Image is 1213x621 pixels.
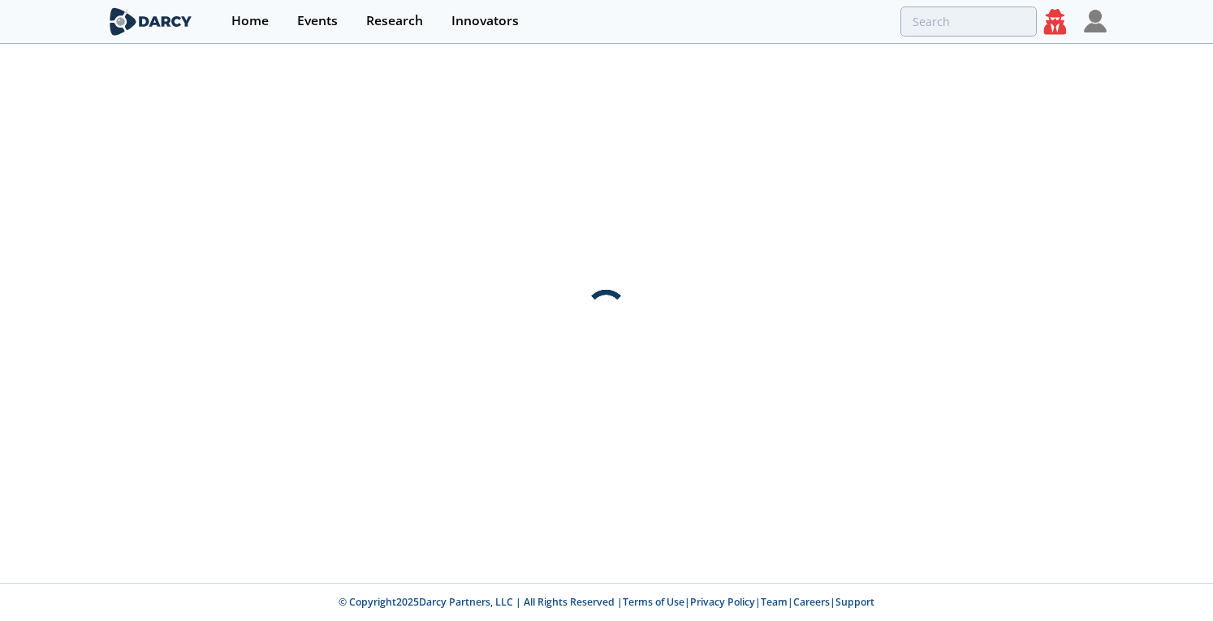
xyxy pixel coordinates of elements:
img: Profile [1084,10,1107,32]
div: Research [366,15,423,28]
a: Support [835,595,874,609]
a: Team [761,595,788,609]
a: Privacy Policy [690,595,755,609]
input: Advanced Search [900,6,1037,37]
a: Careers [793,595,830,609]
img: logo-wide.svg [106,7,195,36]
a: Terms of Use [623,595,684,609]
div: Home [231,15,269,28]
div: Events [297,15,338,28]
p: © Copyright 2025 Darcy Partners, LLC | All Rights Reserved | | | | | [45,595,1168,610]
div: Innovators [451,15,519,28]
